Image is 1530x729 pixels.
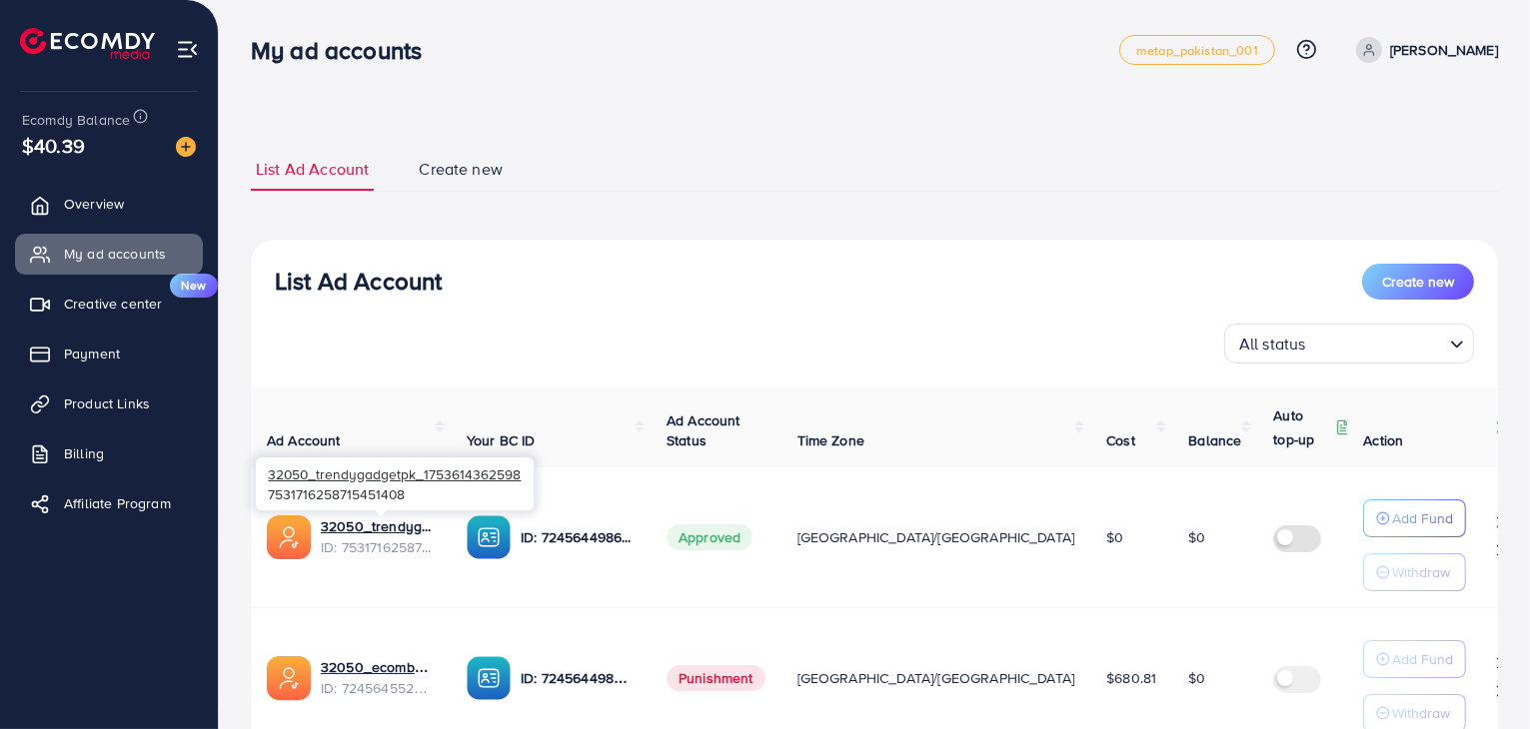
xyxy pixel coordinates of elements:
span: $0 [1106,527,1123,547]
p: [PERSON_NAME] [1390,38,1498,62]
span: Create new [419,158,503,181]
span: Action [1364,430,1404,450]
img: ic-ads-acc.e4c84228.svg [267,656,311,700]
span: [GEOGRAPHIC_DATA]/[GEOGRAPHIC_DATA] [797,668,1075,688]
span: List Ad Account [256,158,369,181]
p: Add Fund [1393,647,1454,671]
span: All status [1235,330,1310,359]
a: Affiliate Program [15,483,203,523]
a: 32050_trendygadgetpk_1753614362598 [321,516,435,536]
span: $680.81 [1106,668,1156,688]
button: Withdraw [1364,553,1467,591]
a: [PERSON_NAME] [1348,37,1498,63]
span: Payment [64,344,120,364]
a: Payment [15,334,203,373]
p: Withdraw [1393,701,1451,725]
span: Ad Account Status [667,410,741,450]
span: Punishment [667,665,765,691]
img: logo [20,28,155,59]
div: 7531716258715451408 [256,457,534,510]
span: Billing [64,443,104,463]
span: ID: 7531716258715451408 [321,537,435,557]
h3: My ad accounts [251,36,438,65]
span: $0 [1188,527,1205,547]
a: Product Links [15,383,203,423]
span: Overview [64,194,124,214]
span: Cost [1106,430,1135,450]
span: Product Links [64,393,150,413]
span: Affiliate Program [64,493,171,513]
a: 32050_ecombywaj add account_1687008327450 [321,657,435,677]
span: Ad Account [267,430,341,450]
span: [GEOGRAPHIC_DATA]/[GEOGRAPHIC_DATA] [797,527,1075,547]
a: My ad accounts [15,234,203,274]
button: Add Fund [1364,640,1467,678]
span: ID: 7245645528313102337 [321,678,435,698]
div: Search for option [1224,324,1474,364]
a: Overview [15,184,203,224]
img: ic-ba-acc.ded83a64.svg [467,515,511,559]
span: Creative center [64,294,162,314]
a: Creative centerNew [15,284,203,324]
img: ic-ads-acc.e4c84228.svg [267,515,311,559]
p: Withdraw [1393,560,1451,584]
div: <span class='underline'>32050_ecombywaj add account_1687008327450</span></br>7245645528313102337 [321,657,435,698]
span: 32050_trendygadgetpk_1753614362598 [268,464,521,483]
span: metap_pakistan_001 [1136,44,1258,57]
span: $0 [1188,668,1205,688]
span: Approved [667,524,753,550]
span: My ad accounts [64,244,166,264]
p: Add Fund [1393,506,1454,530]
a: Billing [15,433,203,473]
span: Create new [1382,272,1454,292]
span: Time Zone [797,430,864,450]
h3: List Ad Account [275,267,442,296]
a: metap_pakistan_001 [1119,35,1275,65]
iframe: Chat [1445,639,1515,714]
span: Your BC ID [467,430,536,450]
span: New [170,274,218,298]
span: Balance [1188,430,1241,450]
img: image [176,137,196,157]
button: Create new [1362,264,1474,300]
img: ic-ba-acc.ded83a64.svg [467,656,511,700]
span: Ecomdy Balance [22,110,130,130]
p: ID: 7245644986648150017 [521,666,635,690]
p: ID: 7245644986648150017 [521,525,635,549]
p: Auto top-up [1273,403,1331,451]
button: Add Fund [1364,499,1467,537]
span: $40.39 [22,131,85,160]
img: menu [176,38,199,61]
input: Search for option [1312,326,1442,359]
